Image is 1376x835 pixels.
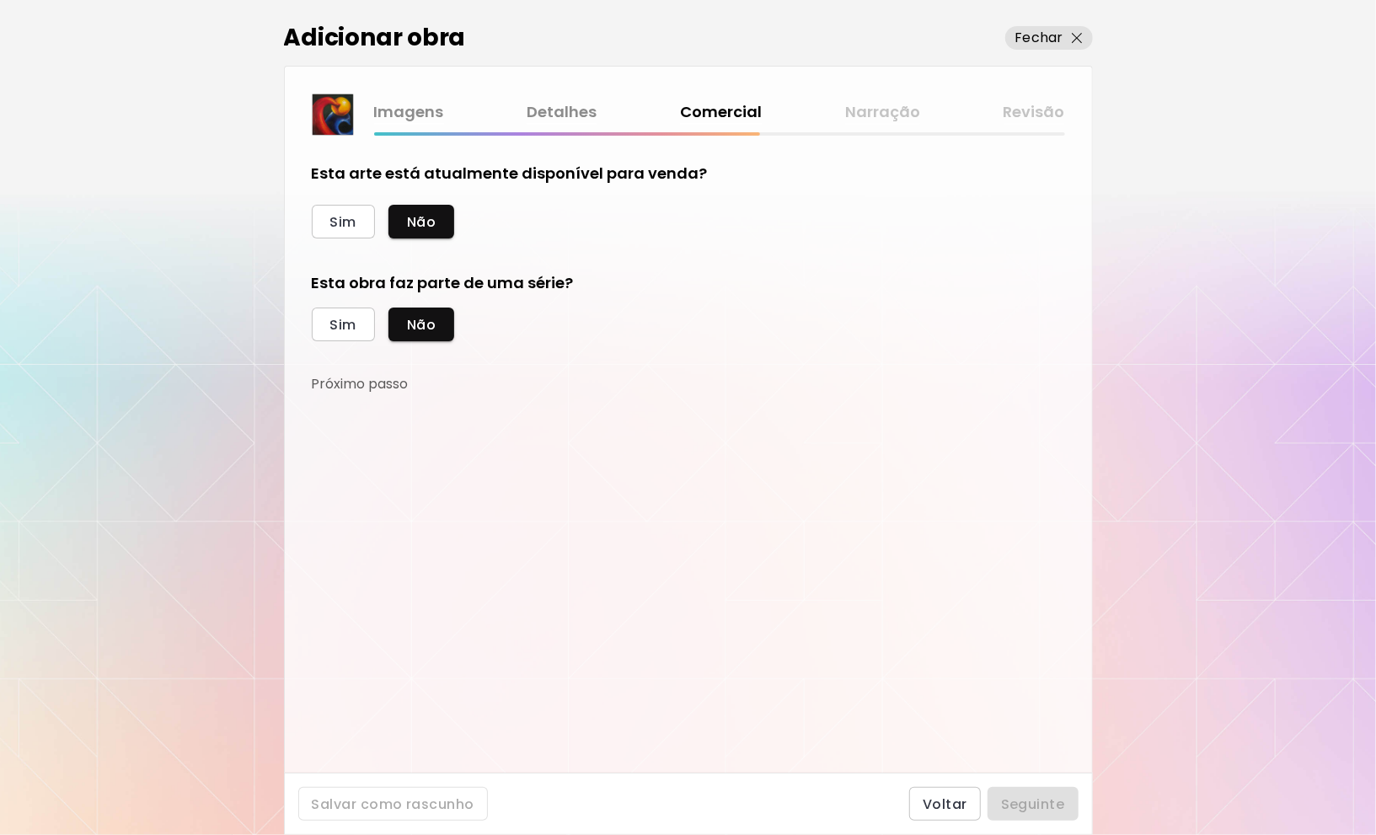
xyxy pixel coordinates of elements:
[407,316,436,334] span: Não
[388,308,454,341] button: Não
[374,100,444,125] a: Imagens
[330,316,356,334] span: Sim
[527,100,597,125] a: Detalhes
[312,272,851,294] h5: Esta obra faz parte de uma série?
[312,375,409,393] h5: Próximo passo
[312,205,375,238] button: Sim
[909,787,981,821] button: Voltar
[923,795,967,813] span: Voltar
[407,213,436,231] span: Não
[312,163,708,185] h5: Esta arte está atualmente disponível para venda?
[388,205,454,238] button: Não
[330,213,356,231] span: Sim
[313,94,353,135] img: thumbnail
[312,308,375,341] button: Sim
